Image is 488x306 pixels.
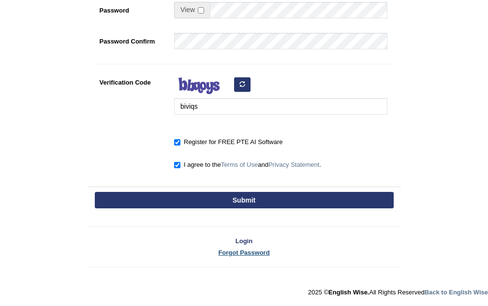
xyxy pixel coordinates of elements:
[95,74,170,87] label: Verification Code
[174,137,282,147] label: Register for FREE PTE AI Software
[308,283,488,297] div: 2025 © All Rights Reserved
[95,33,170,46] label: Password Confirm
[198,7,204,14] input: Show/Hide Password
[268,161,320,168] a: Privacy Statement
[174,139,180,146] input: Register for FREE PTE AI Software
[328,289,369,296] strong: English Wise.
[221,161,258,168] a: Terms of Use
[174,162,180,168] input: I agree to theTerms of UseandPrivacy Statement.
[88,236,401,246] a: Login
[88,248,401,257] a: Forgot Password
[95,2,170,15] label: Password
[95,192,394,208] button: Submit
[425,289,488,296] a: Back to English Wise
[174,160,321,170] label: I agree to the and .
